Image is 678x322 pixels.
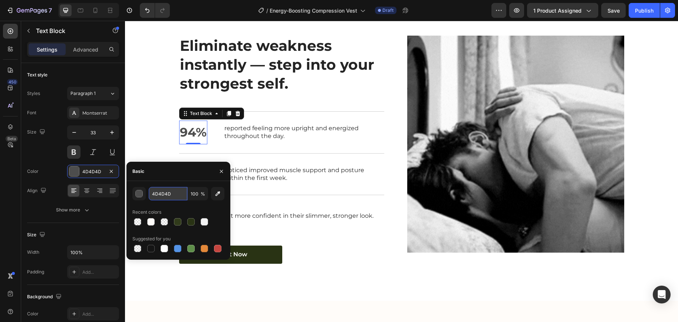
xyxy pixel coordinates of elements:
[27,249,39,256] div: Width
[27,186,48,196] div: Align
[3,3,55,18] button: 7
[70,90,96,97] span: Paragraph 1
[533,7,582,14] span: 1 product assigned
[27,292,63,302] div: Background
[201,191,205,197] span: %
[27,203,119,217] button: Show more
[73,46,98,53] p: Advanced
[27,109,36,116] div: Font
[140,3,170,18] div: Undo/Redo
[27,310,39,317] div: Color
[149,187,187,200] input: Eg: FFFFFF
[527,3,598,18] button: 1 product assigned
[27,230,47,240] div: Size
[37,46,57,53] p: Settings
[132,168,144,175] div: Basic
[36,26,99,35] p: Text Block
[653,286,671,303] div: Open Intercom Messenger
[270,7,357,14] span: Energy-Boosting Compression Vest
[132,236,171,242] div: Suggested for you
[601,3,626,18] button: Save
[82,110,117,116] div: Montserrat
[56,206,90,214] div: Show more
[27,168,39,175] div: Color
[27,127,47,137] div: Size
[382,7,394,14] span: Draft
[132,209,161,216] div: Recent colors
[27,269,44,275] div: Padding
[27,90,40,97] div: Styles
[608,7,620,14] span: Save
[82,311,117,318] div: Add...
[67,87,119,100] button: Paragraph 1
[82,168,104,175] div: 4D4D4D
[635,7,654,14] div: Publish
[27,72,47,78] div: Text style
[629,3,660,18] button: Publish
[49,6,52,15] p: 7
[6,136,18,142] div: Beta
[125,21,678,322] iframe: Design area
[266,7,268,14] span: /
[7,79,18,85] div: 450
[68,246,119,259] input: Auto
[82,269,117,276] div: Add...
